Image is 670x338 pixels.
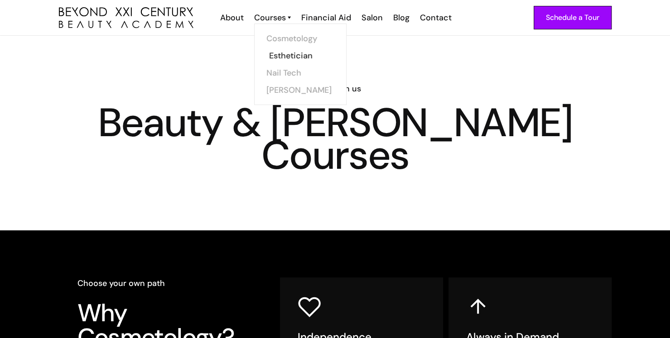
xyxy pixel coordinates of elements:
[266,30,334,47] a: Cosmetology
[59,83,612,95] h6: Learn with us
[301,12,351,24] div: Financial Aid
[254,12,291,24] a: Courses
[269,47,337,64] a: Esthetician
[295,12,356,24] a: Financial Aid
[254,12,286,24] div: Courses
[59,7,193,29] img: beyond 21st century beauty academy logo
[387,12,414,24] a: Blog
[298,295,321,319] img: heart icon
[534,6,612,29] a: Schedule a Tour
[266,64,334,81] a: Nail Tech
[59,7,193,29] a: home
[393,12,410,24] div: Blog
[414,12,456,24] a: Contact
[59,106,612,171] h1: Beauty & [PERSON_NAME] Courses
[356,12,387,24] a: Salon
[77,277,254,289] h6: Choose your own path
[546,12,599,24] div: Schedule a Tour
[220,12,244,24] div: About
[466,295,490,319] img: up arrow
[214,12,248,24] a: About
[254,24,347,105] nav: Courses
[266,81,334,99] a: [PERSON_NAME]
[420,12,452,24] div: Contact
[362,12,383,24] div: Salon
